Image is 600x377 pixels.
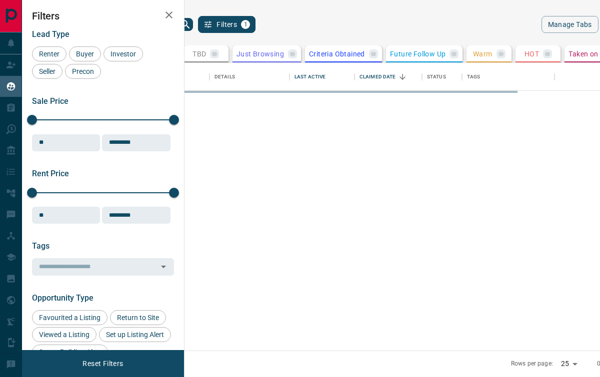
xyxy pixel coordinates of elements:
span: Sale Price [32,96,68,106]
span: Set up Listing Alert [102,331,167,339]
span: Opportunity Type [32,293,93,303]
button: search button [178,18,193,31]
span: Rent Price [32,169,69,178]
span: Renter [35,50,63,58]
p: HOT [524,50,539,57]
span: Viewed a Listing [35,331,93,339]
p: Rows per page: [511,360,553,368]
button: Sort [395,70,409,84]
p: Just Browsing [236,50,284,57]
span: Return to Site [113,314,162,322]
div: Status [422,63,462,91]
div: Last Active [294,63,325,91]
div: Last Active [289,63,354,91]
p: Criteria Obtained [309,50,365,57]
div: Set up Listing Alert [99,327,171,342]
span: Tags [32,241,49,251]
div: 25 [557,357,581,371]
div: Tags [462,63,554,91]
div: Claimed Date [359,63,396,91]
div: Precon [65,64,101,79]
div: Name [139,63,209,91]
div: Status [427,63,446,91]
div: Tags [467,63,480,91]
span: Favourited a Listing [35,314,104,322]
span: Buyer [72,50,97,58]
button: Filters1 [198,16,255,33]
p: Future Follow Up [390,50,445,57]
span: Precon [68,67,97,75]
span: Set up Building Alert [35,348,104,356]
div: Return to Site [110,310,166,325]
div: Renter [32,46,66,61]
div: Buyer [69,46,101,61]
button: Manage Tabs [541,16,598,33]
div: Viewed a Listing [32,327,96,342]
div: Investor [103,46,143,61]
button: Reset Filters [76,355,129,372]
h2: Filters [32,10,174,22]
span: Lead Type [32,29,69,39]
span: Investor [107,50,139,58]
span: 1 [242,21,249,28]
p: TBD [192,50,206,57]
div: Favourited a Listing [32,310,107,325]
div: Details [209,63,289,91]
div: Seller [32,64,62,79]
span: Seller [35,67,59,75]
div: Set up Building Alert [32,345,108,360]
div: Claimed Date [354,63,422,91]
button: Open [156,260,170,274]
div: Details [214,63,235,91]
p: Warm [473,50,492,57]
